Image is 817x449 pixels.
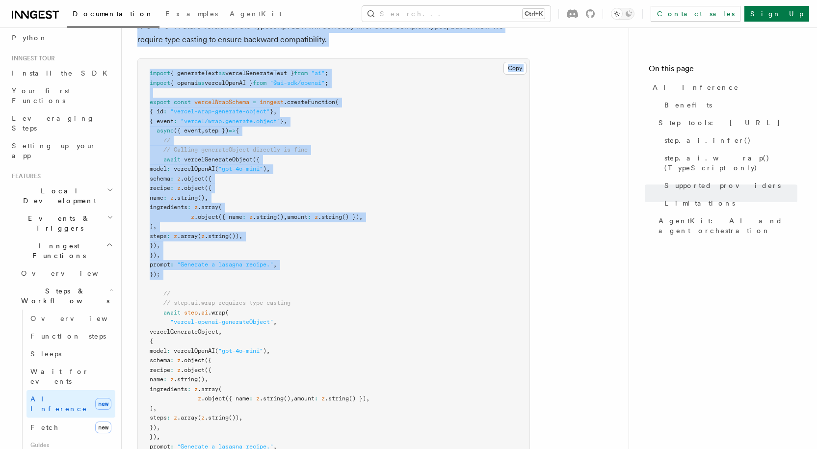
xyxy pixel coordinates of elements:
span: z [201,414,205,421]
span: step.ai.wrap() (TypeScript only) [664,153,797,173]
span: : [167,347,170,354]
span: : [249,395,253,402]
span: { openai [170,79,198,86]
span: vercelOpenAI [174,165,215,172]
a: AI Inferencenew [26,390,115,418]
span: . [198,309,201,316]
span: z [201,233,205,239]
span: }) [150,252,157,259]
span: z [177,357,181,364]
span: ( [215,165,218,172]
span: .string [318,213,342,220]
span: Fetch [30,423,59,431]
span: .object [181,185,205,191]
span: name [150,194,163,201]
span: new [95,398,111,410]
span: .string [174,194,198,201]
span: .array [198,386,218,393]
span: ({ event [174,127,201,134]
a: Documentation [67,3,159,27]
span: "gpt-4o-mini" [218,347,263,354]
span: Function steps [30,332,106,340]
span: .array [177,414,198,421]
span: }) [150,424,157,431]
span: : [308,213,311,220]
span: Features [8,172,41,180]
span: ({ [205,357,211,364]
span: steps [150,233,167,239]
span: model [150,347,167,354]
a: Examples [159,3,224,26]
span: }); [150,271,160,278]
span: async [157,127,174,134]
span: ({ name [218,213,242,220]
span: await [163,309,181,316]
span: ( [218,386,222,393]
span: : [167,414,170,421]
span: // [163,290,170,297]
span: , [157,424,160,431]
span: "vercel/wrap.generate.object" [181,118,280,125]
span: "Generate a lasagna recipe." [177,261,273,268]
span: z [194,386,198,393]
span: .object [181,175,205,182]
button: Local Development [8,182,115,210]
span: step.ai.infer() [664,135,751,145]
span: .string [325,395,349,402]
span: as [218,70,225,77]
a: step.ai.wrap() (TypeScript only) [660,149,797,177]
span: new [95,422,111,433]
span: ({ [205,175,211,182]
a: step.ai.infer() [660,132,797,149]
span: Overview [21,269,122,277]
span: z [194,204,198,211]
span: schema [150,357,170,364]
span: Sleeps [30,350,61,358]
span: ) [263,165,266,172]
span: z [170,376,174,383]
a: Function steps [26,327,115,345]
span: Limitations [664,198,735,208]
span: Overview [30,315,132,322]
span: AgentKit [230,10,282,18]
span: , [205,194,208,201]
span: ingredients [150,204,187,211]
span: vercelOpenAI } [205,79,253,86]
span: : [170,261,174,268]
span: Your first Functions [12,87,70,105]
span: AI Inference [30,395,87,413]
span: // [163,137,170,144]
a: Contact sales [651,6,740,22]
span: "gpt-4o-mini" [218,165,263,172]
span: .object [181,357,205,364]
button: Copy [503,62,527,75]
span: z [177,175,181,182]
span: , [273,108,277,115]
span: z [177,185,181,191]
span: , [201,127,205,134]
span: , [157,252,160,259]
span: Inngest tour [8,54,55,62]
span: , [239,414,242,421]
span: Inngest Functions [8,241,106,261]
span: , [290,395,294,402]
span: : [167,233,170,239]
span: { generateText [170,70,218,77]
kbd: Ctrl+K [523,9,545,19]
a: Limitations [660,194,797,212]
span: z [198,395,201,402]
span: vercelGenerateObject [150,328,218,335]
h4: On this page [649,63,797,79]
span: z [315,213,318,220]
a: Python [8,29,115,47]
span: ({ [253,156,260,163]
a: Wait for events [26,363,115,390]
span: .createFunction [284,99,335,106]
span: prompt [150,261,170,268]
span: amount [294,395,315,402]
span: AI Inference [653,82,739,92]
span: ) [150,223,153,230]
a: Sleeps [26,345,115,363]
span: : [242,213,246,220]
span: "vercel-wrap-generate-object" [170,108,270,115]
